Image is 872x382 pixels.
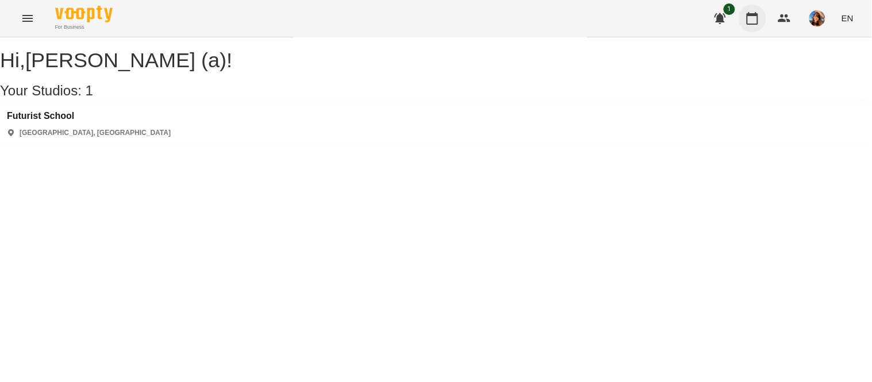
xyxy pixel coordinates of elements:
span: EN [842,12,854,24]
span: For Business [55,24,113,31]
a: Futurist School [7,111,171,121]
span: 1 [724,3,735,15]
p: [GEOGRAPHIC_DATA], [GEOGRAPHIC_DATA] [20,128,171,138]
span: 1 [86,83,93,98]
button: EN [837,7,858,29]
img: a3cfe7ef423bcf5e9dc77126c78d7dbf.jpg [809,10,825,26]
img: Voopty Logo [55,6,113,22]
button: Menu [14,5,41,32]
